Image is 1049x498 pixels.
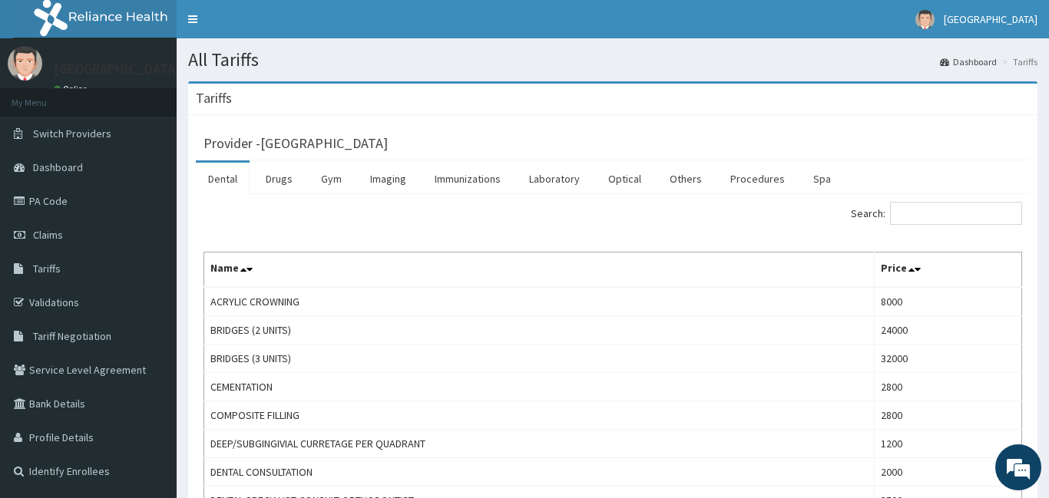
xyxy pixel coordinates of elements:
a: Spa [801,163,843,195]
a: Others [657,163,714,195]
a: Drugs [253,163,305,195]
td: 32000 [874,345,1021,373]
a: Immunizations [422,163,513,195]
td: BRIDGES (3 UNITS) [204,345,875,373]
td: COMPOSITE FILLING [204,401,875,430]
img: User Image [8,46,42,81]
a: Laboratory [517,163,592,195]
a: Gym [309,163,354,195]
th: Name [204,252,875,288]
td: 2800 [874,401,1021,430]
td: CEMENTATION [204,373,875,401]
h1: All Tariffs [188,50,1037,70]
a: Optical [596,163,654,195]
span: Tariffs [33,262,61,275]
a: Imaging [358,163,419,195]
td: 2000 [874,458,1021,486]
p: [GEOGRAPHIC_DATA] [54,62,180,76]
td: BRIDGES (2 UNITS) [204,316,875,345]
label: Search: [851,202,1022,225]
td: ACRYLIC CROWNING [204,287,875,316]
a: Procedures [718,163,797,195]
span: Dashboard [33,160,83,174]
span: Tariff Negotiation [33,329,111,343]
td: 2800 [874,373,1021,401]
a: Dental [196,163,250,195]
span: Switch Providers [33,127,111,140]
td: DENTAL CONSULTATION [204,458,875,486]
td: 24000 [874,316,1021,345]
a: Online [54,84,91,94]
td: DEEP/SUBGINGIVIAL CURRETAGE PER QUADRANT [204,430,875,458]
th: Price [874,252,1021,288]
li: Tariffs [998,55,1037,68]
span: [GEOGRAPHIC_DATA] [944,12,1037,26]
h3: Tariffs [196,91,232,105]
input: Search: [890,202,1022,225]
a: Dashboard [940,55,997,68]
img: User Image [915,10,935,29]
h3: Provider - [GEOGRAPHIC_DATA] [204,137,388,150]
td: 8000 [874,287,1021,316]
td: 1200 [874,430,1021,458]
span: Claims [33,228,63,242]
